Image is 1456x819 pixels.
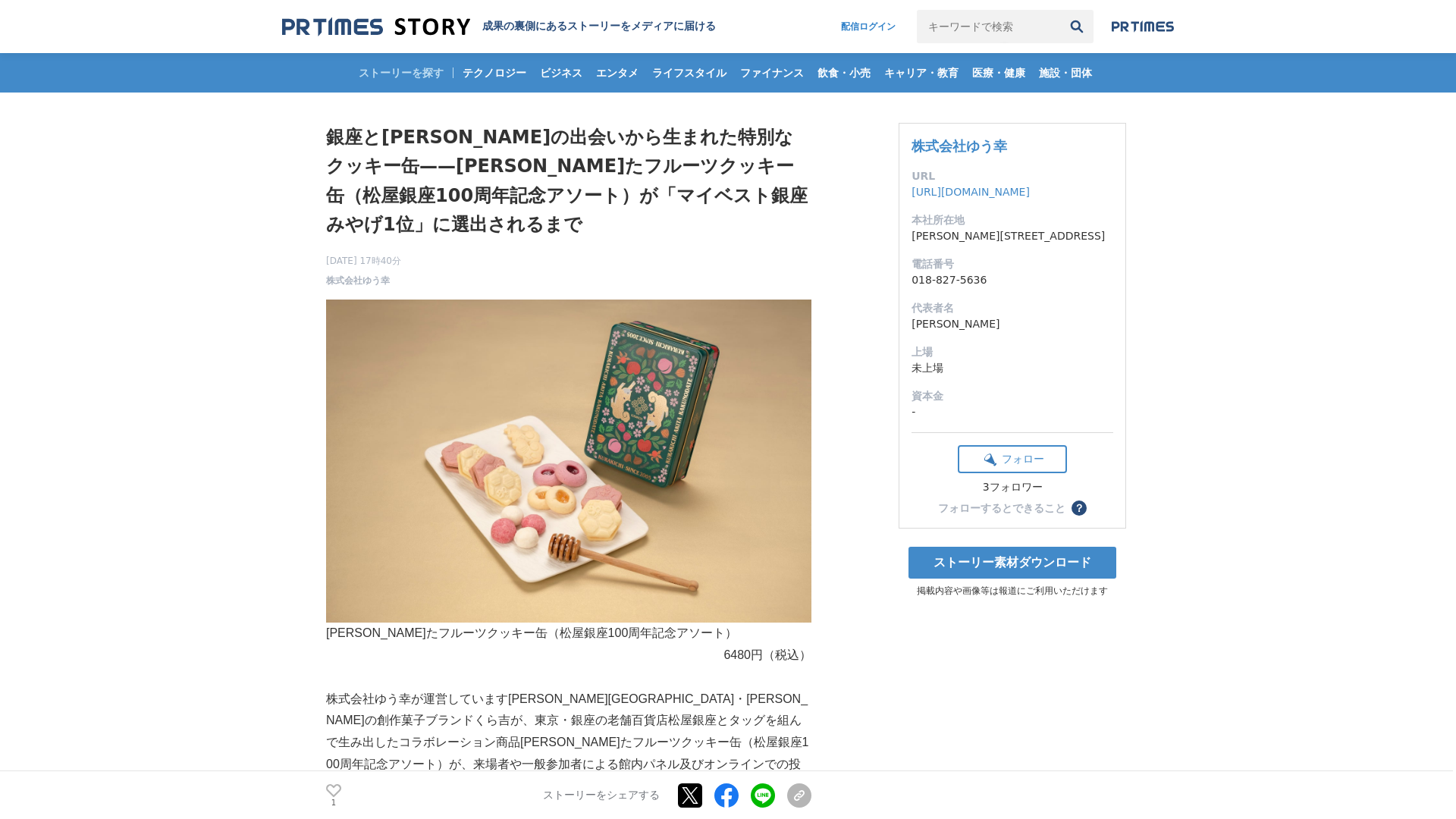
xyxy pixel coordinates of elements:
[534,66,588,80] span: ビジネス
[826,10,911,43] a: 配信ログイン
[734,66,810,80] span: ファイナンス
[966,53,1031,93] a: 医療・健康
[912,388,1113,404] dt: 資本金
[326,254,401,268] span: [DATE] 17時40分
[912,316,1113,332] dd: [PERSON_NAME]
[326,123,811,240] h1: 銀座と[PERSON_NAME]の出会いから生まれた特別なクッキー缶——[PERSON_NAME]たフルーツクッキー缶（松屋銀座100周年記念アソート）が「マイベスト銀座みやげ1位」に選出されるまで
[326,274,390,287] a: 株式会社ゆう幸
[1112,20,1174,33] img: prtimes
[912,212,1113,228] dt: 本社所在地
[878,66,965,80] span: キャリア・教育
[811,66,877,80] span: 飲食・小売
[966,66,1031,80] span: 医療・健康
[912,300,1113,316] dt: 代表者名
[646,66,733,80] span: ライフスタイル
[543,789,660,802] p: ストーリーをシェアする
[282,17,470,37] img: 成果の裏側にあるストーリーをメディアに届ける
[1033,53,1098,93] a: 施設・団体
[326,300,811,623] img: thumbnail_6f9305a0-a02b-11f0-897d-a3d6fe50aed7.jpg
[912,256,1113,272] dt: 電話番号
[912,272,1113,288] dd: 018-827-5636
[734,53,810,93] a: ファイナンス
[590,53,645,93] a: エンタメ
[457,66,532,80] span: テクノロジー
[938,503,1065,513] div: フォローするとできること
[878,53,965,93] a: キャリア・教育
[917,10,1060,43] input: キーワードで検索
[912,138,1007,154] a: 株式会社ゆう幸
[1033,66,1098,80] span: 施設・団体
[282,17,716,37] a: 成果の裏側にあるストーリーをメディアに届ける 成果の裏側にあるストーリーをメディアに届ける
[958,445,1067,473] button: フォロー
[958,481,1067,494] div: 3フォロワー
[912,228,1113,244] dd: [PERSON_NAME][STREET_ADDRESS]
[912,404,1113,420] dd: -
[326,623,811,645] p: [PERSON_NAME]たフルーツクッキー缶（松屋銀座100周年記念アソート）
[811,53,877,93] a: 飲食・小売
[646,53,733,93] a: ライフスタイル
[899,585,1126,598] p: 掲載内容や画像等は報道にご利用いただけます
[908,547,1116,579] a: ストーリー素材ダウンロード
[482,20,716,33] h2: 成果の裏側にあるストーリーをメディアに届ける
[1074,503,1084,513] span: ？
[326,645,811,667] p: 6480円（税込）
[1072,500,1087,516] button: ？
[457,53,532,93] a: テクノロジー
[1060,10,1094,43] button: 検索
[912,186,1030,198] a: [URL][DOMAIN_NAME]
[912,168,1113,184] dt: URL
[912,360,1113,376] dd: 未上場
[534,53,588,93] a: ビジネス
[912,344,1113,360] dt: 上場
[326,799,341,806] p: 1
[590,66,645,80] span: エンタメ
